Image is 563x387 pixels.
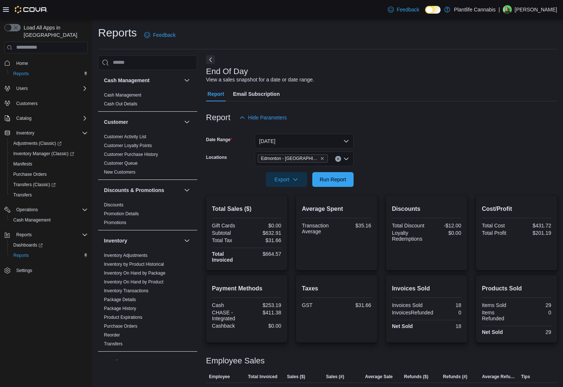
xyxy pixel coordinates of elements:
[104,288,149,293] a: Inventory Transactions
[13,205,88,214] span: Operations
[10,251,88,260] span: Reports
[16,60,28,66] span: Home
[7,149,91,159] a: Inventory Manager (Classic)
[98,201,197,230] div: Discounts & Promotions
[498,5,500,14] p: |
[10,180,59,189] a: Transfers (Classic)
[248,323,281,329] div: $0.00
[392,284,461,293] h2: Invoices Sold
[98,132,197,179] div: Customer
[13,99,88,108] span: Customers
[104,306,136,311] span: Package History
[7,215,91,225] button: Cash Management
[255,134,354,149] button: [DATE]
[10,191,88,199] span: Transfers
[343,156,349,162] button: Open list of options
[104,315,142,320] a: Product Expirations
[104,220,126,225] a: Promotions
[436,310,461,315] div: 0
[7,138,91,149] a: Adjustments (Classic)
[104,101,138,107] a: Cash Out Details
[392,230,425,242] div: Loyalty Redemptions
[212,251,233,263] strong: Total Invoiced
[338,223,371,229] div: $35.16
[266,172,307,187] button: Export
[104,77,150,84] h3: Cash Management
[212,323,245,329] div: Cashback
[13,266,35,275] a: Settings
[258,154,328,163] span: Edmonton - ICE District
[16,130,34,136] span: Inventory
[104,186,164,194] h3: Discounts & Promotions
[104,202,124,208] span: Discounts
[104,253,147,258] a: Inventory Adjustments
[1,98,91,109] button: Customers
[1,265,91,276] button: Settings
[248,230,281,236] div: $632.91
[392,223,425,229] div: Total Discount
[404,374,428,380] span: Refunds ($)
[104,358,122,366] h3: Loyalty
[16,232,32,238] span: Reports
[104,134,146,139] a: Customer Activity List
[13,252,29,258] span: Reports
[392,310,433,315] div: InvoicesRefunded
[104,358,181,366] button: Loyalty
[10,191,35,199] a: Transfers
[443,374,468,380] span: Refunds (#)
[104,170,135,175] a: New Customers
[104,297,136,303] span: Package Details
[10,216,53,224] a: Cash Management
[10,69,32,78] a: Reports
[248,114,287,121] span: Hide Parameters
[141,28,178,42] a: Feedback
[248,374,278,380] span: Total Invoiced
[104,211,139,217] span: Promotion Details
[104,271,166,276] a: Inventory On Hand by Package
[312,172,354,187] button: Run Report
[13,129,88,137] span: Inventory
[428,223,461,229] div: -$12.00
[518,329,551,335] div: 29
[104,297,136,302] a: Package Details
[206,67,248,76] h3: End Of Day
[13,114,88,123] span: Catalog
[104,143,152,148] a: Customer Loyalty Points
[10,180,88,189] span: Transfers (Classic)
[104,186,181,194] button: Discounts & Promotions
[248,237,281,243] div: $31.66
[183,76,191,85] button: Cash Management
[104,252,147,258] span: Inventory Adjustments
[4,55,88,295] nav: Complex example
[13,217,51,223] span: Cash Management
[482,329,503,335] strong: Net Sold
[104,151,158,157] span: Customer Purchase History
[302,205,371,213] h2: Average Spent
[428,323,461,329] div: 18
[482,230,515,236] div: Total Profit
[13,171,47,177] span: Purchase Orders
[13,129,37,137] button: Inventory
[248,310,281,315] div: $411.38
[248,223,281,229] div: $0.00
[365,374,393,380] span: Average Sale
[206,154,227,160] label: Locations
[13,59,88,68] span: Home
[104,279,163,285] span: Inventory On Hand by Product
[16,268,32,273] span: Settings
[104,211,139,216] a: Promotion Details
[10,251,32,260] a: Reports
[13,242,43,248] span: Dashboards
[98,251,197,351] div: Inventory
[206,356,265,365] h3: Employee Sales
[302,223,335,234] div: Transaction Average
[518,302,551,308] div: 29
[16,207,38,213] span: Operations
[183,186,191,195] button: Discounts & Promotions
[13,182,56,188] span: Transfers (Classic)
[104,324,138,329] a: Purchase Orders
[7,69,91,79] button: Reports
[104,160,138,166] span: Customer Queue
